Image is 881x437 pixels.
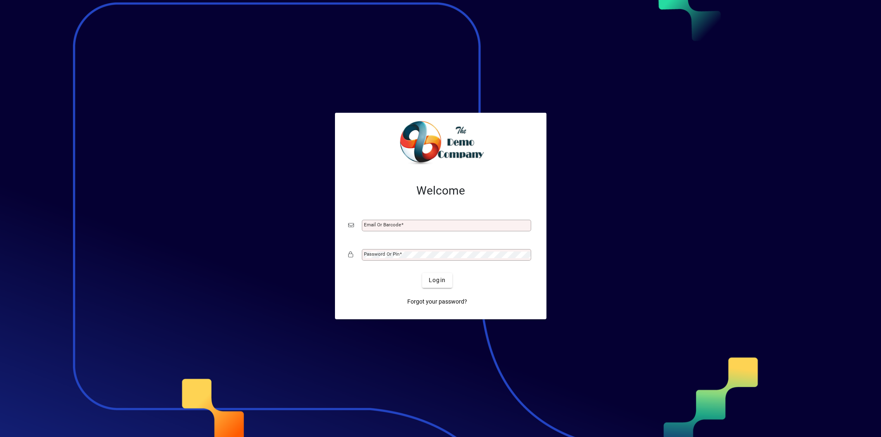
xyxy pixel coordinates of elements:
mat-label: Email or Barcode [364,222,401,228]
h2: Welcome [348,184,533,198]
a: Forgot your password? [404,294,470,309]
span: Login [429,276,446,285]
span: Forgot your password? [407,297,467,306]
mat-label: Password or Pin [364,251,399,257]
button: Login [422,273,452,288]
